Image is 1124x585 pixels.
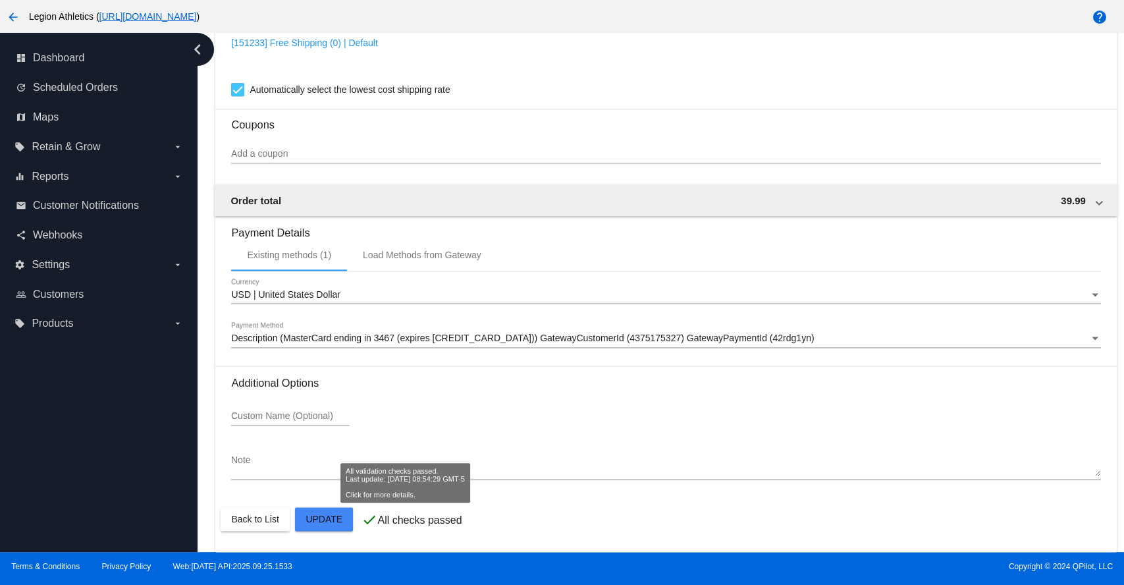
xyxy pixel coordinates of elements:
[16,225,183,246] a: share Webhooks
[1061,195,1086,206] span: 39.99
[221,507,289,531] button: Back to List
[33,82,118,94] span: Scheduled Orders
[16,112,26,123] i: map
[16,77,183,98] a: update Scheduled Orders
[231,290,1100,300] mat-select: Currency
[16,284,183,305] a: people_outline Customers
[14,318,25,329] i: local_offer
[231,217,1100,239] h3: Payment Details
[295,507,353,531] button: Update
[32,259,70,271] span: Settings
[16,195,183,216] a: email Customer Notifications
[16,289,26,300] i: people_outline
[187,39,208,60] i: chevron_left
[14,260,25,270] i: settings
[33,111,59,123] span: Maps
[215,184,1117,216] mat-expansion-panel-header: Order total 39.99
[231,411,350,422] input: Custom Name (Optional)
[231,109,1100,131] h3: Coupons
[574,562,1113,571] span: Copyright © 2024 QPilot, LLC
[231,333,1100,344] mat-select: Payment Method
[173,142,183,152] i: arrow_drop_down
[16,200,26,211] i: email
[361,512,377,528] mat-icon: check
[32,318,73,329] span: Products
[1092,9,1108,25] mat-icon: help
[32,141,100,153] span: Retain & Grow
[16,82,26,93] i: update
[173,562,292,571] a: Web:[DATE] API:2025.09.25.1533
[33,289,84,300] span: Customers
[16,230,26,240] i: share
[250,82,450,97] span: Automatically select the lowest cost shipping rate
[16,53,26,63] i: dashboard
[29,11,200,22] span: Legion Athletics ( )
[306,514,342,524] span: Update
[230,195,281,206] span: Order total
[99,11,197,22] a: [URL][DOMAIN_NAME]
[5,9,21,25] mat-icon: arrow_back
[14,171,25,182] i: equalizer
[231,377,1100,389] h3: Additional Options
[231,289,340,300] span: USD | United States Dollar
[33,52,84,64] span: Dashboard
[11,562,80,571] a: Terms & Conditions
[33,200,139,211] span: Customer Notifications
[102,562,151,571] a: Privacy Policy
[247,250,331,260] div: Existing methods (1)
[231,333,814,343] span: Description (MasterCard ending in 3467 (expires [CREDIT_CARD_DATA])) GatewayCustomerId (437517532...
[33,229,82,241] span: Webhooks
[16,107,183,128] a: map Maps
[173,260,183,270] i: arrow_drop_down
[173,171,183,182] i: arrow_drop_down
[363,250,481,260] div: Load Methods from Gateway
[231,514,279,524] span: Back to List
[231,149,1100,159] input: Add a coupon
[16,47,183,69] a: dashboard Dashboard
[32,171,68,182] span: Reports
[377,515,462,526] p: All checks passed
[14,142,25,152] i: local_offer
[231,38,377,48] a: [151233] Free Shipping (0) | Default
[173,318,183,329] i: arrow_drop_down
